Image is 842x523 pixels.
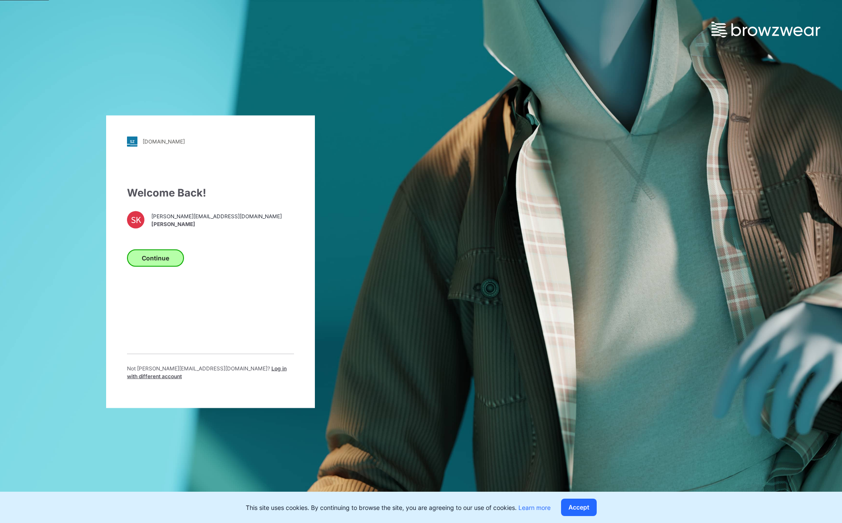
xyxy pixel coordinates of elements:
[127,136,137,147] img: stylezone-logo.562084cfcfab977791bfbf7441f1a819.svg
[246,503,551,512] p: This site uses cookies. By continuing to browse the site, you are agreeing to our use of cookies.
[127,211,144,228] div: SK
[127,136,294,147] a: [DOMAIN_NAME]
[127,364,294,380] p: Not [PERSON_NAME][EMAIL_ADDRESS][DOMAIN_NAME] ?
[518,504,551,511] a: Learn more
[561,499,597,516] button: Accept
[143,138,185,145] div: [DOMAIN_NAME]
[127,185,294,200] div: Welcome Back!
[712,22,820,37] img: browzwear-logo.e42bd6dac1945053ebaf764b6aa21510.svg
[151,213,282,220] span: [PERSON_NAME][EMAIL_ADDRESS][DOMAIN_NAME]
[127,249,184,266] button: Continue
[151,220,282,228] span: [PERSON_NAME]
